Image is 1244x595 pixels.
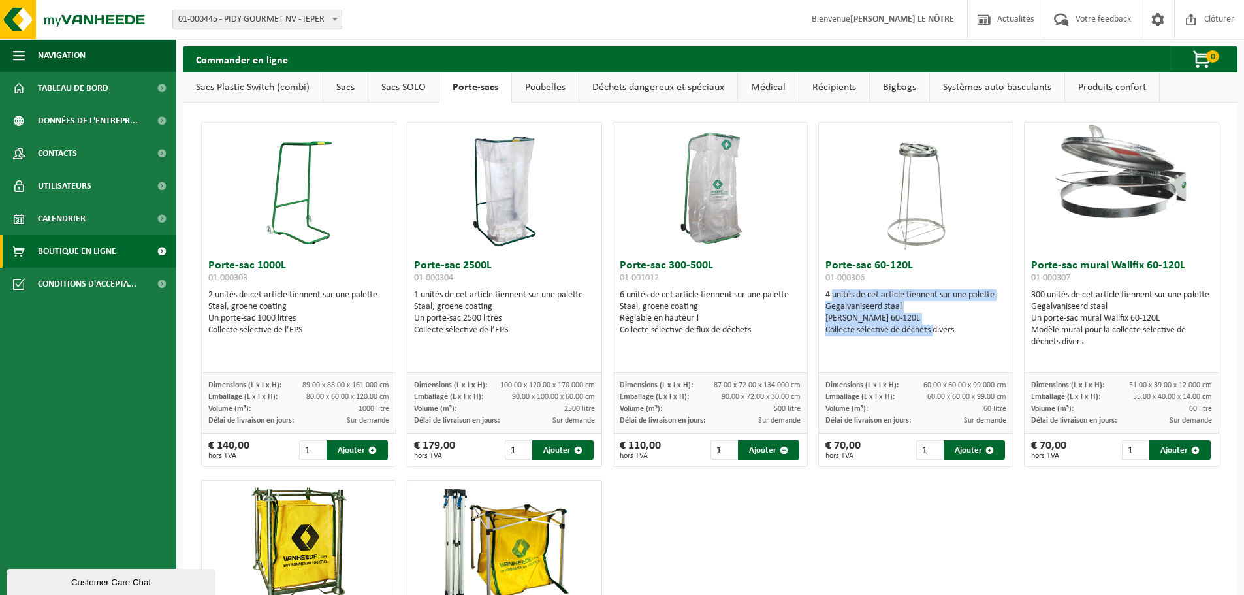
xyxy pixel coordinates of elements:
span: 01-000303 [208,273,247,283]
div: Réglable en hauteur ! [620,313,801,325]
img: 01-000306 [884,123,949,253]
input: 1 [710,440,737,460]
h3: Porte-sac 300-500L [620,260,801,286]
span: Volume (m³): [825,405,868,413]
div: Collecte sélective de l’EPS [208,325,389,336]
span: Conditions d'accepta... [38,268,136,300]
div: Staal, groene coating [414,301,595,313]
span: Délai de livraison en jours: [208,417,294,425]
a: Bigbags [870,72,929,103]
div: Staal, groene coating [620,301,801,313]
span: 2500 litre [564,405,595,413]
span: Sur demande [758,417,801,425]
span: hors TVA [414,452,455,460]
span: Boutique en ligne [38,235,116,268]
div: 6 unités de cet article tiennent sur une palette [620,289,801,336]
div: 300 unités de cet article tiennent sur une palette [1031,289,1212,348]
h2: Commander en ligne [183,46,301,72]
a: Systèmes auto-basculants [930,72,1064,103]
a: Médical [738,72,799,103]
div: € 70,00 [1031,440,1066,460]
a: Porte-sacs [439,72,511,103]
span: hors TVA [208,452,249,460]
span: Utilisateurs [38,170,91,202]
span: 0 [1206,50,1219,63]
span: Contacts [38,137,77,170]
div: Collecte sélective de l’EPS [414,325,595,336]
span: 80.00 x 60.00 x 120.00 cm [306,393,389,401]
h3: Porte-sac 2500L [414,260,595,286]
button: 0 [1171,46,1236,72]
span: Volume (m³): [208,405,251,413]
span: hors TVA [620,452,661,460]
span: Emballage (L x l x H): [1031,393,1100,401]
span: Délai de livraison en jours: [1031,417,1117,425]
span: Tableau de bord [38,72,108,105]
span: hors TVA [825,452,861,460]
span: 89.00 x 88.00 x 161.000 cm [302,381,389,389]
span: Données de l'entrepr... [38,105,138,137]
span: Délai de livraison en jours: [825,417,911,425]
div: Collecte sélective de déchets divers [825,325,1006,336]
div: Gegalvaniseerd staal [1031,301,1212,313]
input: 1 [505,440,532,460]
span: Volume (m³): [620,405,662,413]
span: Dimensions (L x l x H): [1031,381,1104,389]
h3: Porte-sac 1000L [208,260,389,286]
a: Récipients [799,72,869,103]
span: 90.00 x 72.00 x 30.00 cm [722,393,801,401]
iframe: chat widget [7,566,218,595]
span: 55.00 x 40.00 x 14.00 cm [1133,393,1212,401]
div: € 110,00 [620,440,661,460]
button: Ajouter [327,440,388,460]
div: € 140,00 [208,440,249,460]
span: hors TVA [1031,452,1066,460]
button: Ajouter [1149,440,1211,460]
span: Dimensions (L x l x H): [414,381,487,389]
a: Sacs Plastic Switch (combi) [183,72,323,103]
span: 60.00 x 60.00 x 99.000 cm [923,381,1006,389]
div: 2 unités de cet article tiennent sur une palette [208,289,389,336]
button: Ajouter [532,440,594,460]
div: Un porte-sac mural Wallfix 60-120L [1031,313,1212,325]
span: 60 litre [1189,405,1212,413]
span: 01-000445 - PIDY GOURMET NV - IEPER [173,10,342,29]
div: € 70,00 [825,440,861,460]
span: 100.00 x 120.00 x 170.000 cm [500,381,595,389]
a: Produits confort [1065,72,1159,103]
span: Emballage (L x l x H): [414,393,483,401]
span: 60 litre [983,405,1006,413]
div: Collecte sélective de flux de déchets [620,325,801,336]
span: 60.00 x 60.00 x 99.00 cm [927,393,1006,401]
span: 1000 litre [359,405,389,413]
button: Ajouter [738,440,799,460]
span: Sur demande [347,417,389,425]
a: Sacs [323,72,368,103]
span: Emballage (L x l x H): [825,393,895,401]
button: Ajouter [944,440,1005,460]
div: Un porte-sac 2500 litres [414,313,595,325]
span: Délai de livraison en jours: [620,417,705,425]
div: [PERSON_NAME] 60-120L [825,313,1006,325]
img: 01-001012 [645,123,776,253]
span: Emballage (L x l x H): [620,393,689,401]
h3: Porte-sac 60-120L [825,260,1006,286]
span: 87.00 x 72.00 x 134.000 cm [714,381,801,389]
a: Déchets dangereux et spéciaux [579,72,737,103]
span: Sur demande [964,417,1006,425]
span: 01-000445 - PIDY GOURMET NV - IEPER [172,10,342,29]
input: 1 [1122,440,1149,460]
span: Volume (m³): [414,405,456,413]
div: Gegalvaniseerd staal [825,301,1006,313]
a: Poubelles [512,72,579,103]
span: Sur demande [552,417,595,425]
span: 01-000307 [1031,273,1070,283]
input: 1 [299,440,326,460]
div: Staal, groene coating [208,301,389,313]
span: 51.00 x 39.00 x 12.000 cm [1129,381,1212,389]
span: Sur demande [1170,417,1212,425]
span: Emballage (L x l x H): [208,393,278,401]
span: 01-000304 [414,273,453,283]
div: 1 unités de cet article tiennent sur une palette [414,289,595,336]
